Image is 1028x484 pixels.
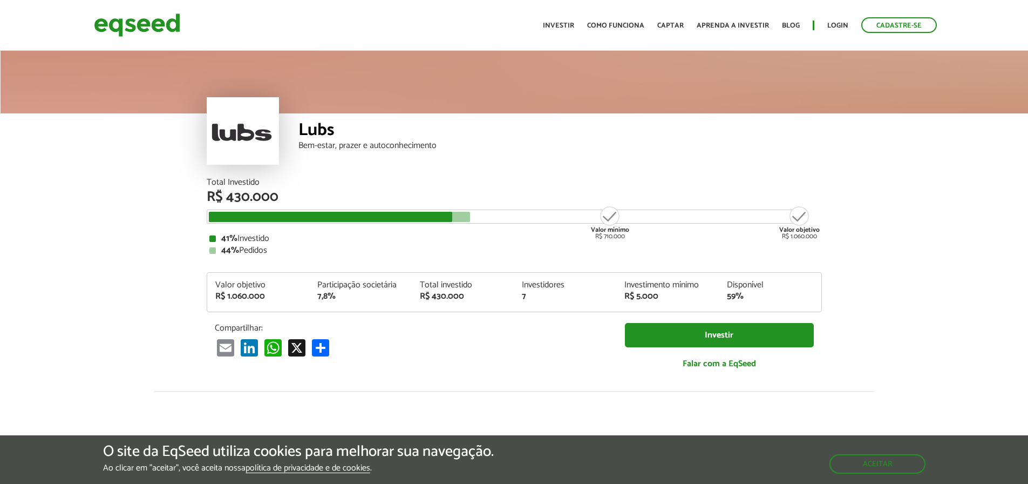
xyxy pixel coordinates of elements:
[207,190,822,204] div: R$ 430.000
[591,225,629,235] strong: Valor mínimo
[103,443,494,460] h5: O site da EqSeed utiliza cookies para melhorar sua navegação.
[861,17,937,33] a: Cadastre-se
[420,292,506,301] div: R$ 430.000
[624,292,711,301] div: R$ 5.000
[317,292,404,301] div: 7,8%
[298,122,822,142] div: Lubs
[215,339,236,357] a: Email
[298,142,822,150] div: Bem-estar, prazer e autoconhecimento
[624,281,711,290] div: Investimento mínimo
[782,22,800,29] a: Blog
[779,205,820,240] div: R$ 1.060.000
[587,22,644,29] a: Como funciona
[827,22,848,29] a: Login
[522,292,608,301] div: 7
[209,234,819,243] div: Investido
[310,339,331,357] a: Partilhar
[239,339,260,357] a: LinkedIn
[209,246,819,255] div: Pedidos
[522,281,608,290] div: Investidores
[829,454,925,474] button: Aceitar
[286,339,308,357] a: X
[625,353,814,375] a: Falar com a EqSeed
[590,205,630,240] div: R$ 710.000
[103,463,494,473] p: Ao clicar em "aceitar", você aceita nossa .
[697,22,769,29] a: Aprenda a investir
[625,323,814,347] a: Investir
[215,281,302,290] div: Valor objetivo
[221,231,237,246] strong: 41%
[215,292,302,301] div: R$ 1.060.000
[317,281,404,290] div: Participação societária
[207,178,822,187] div: Total Investido
[657,22,684,29] a: Captar
[246,464,370,473] a: política de privacidade e de cookies
[727,281,813,290] div: Disponível
[215,323,609,333] p: Compartilhar:
[543,22,574,29] a: Investir
[221,243,239,258] strong: 44%
[727,292,813,301] div: 59%
[779,225,820,235] strong: Valor objetivo
[262,339,284,357] a: WhatsApp
[94,11,180,39] img: EqSeed
[420,281,506,290] div: Total investido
